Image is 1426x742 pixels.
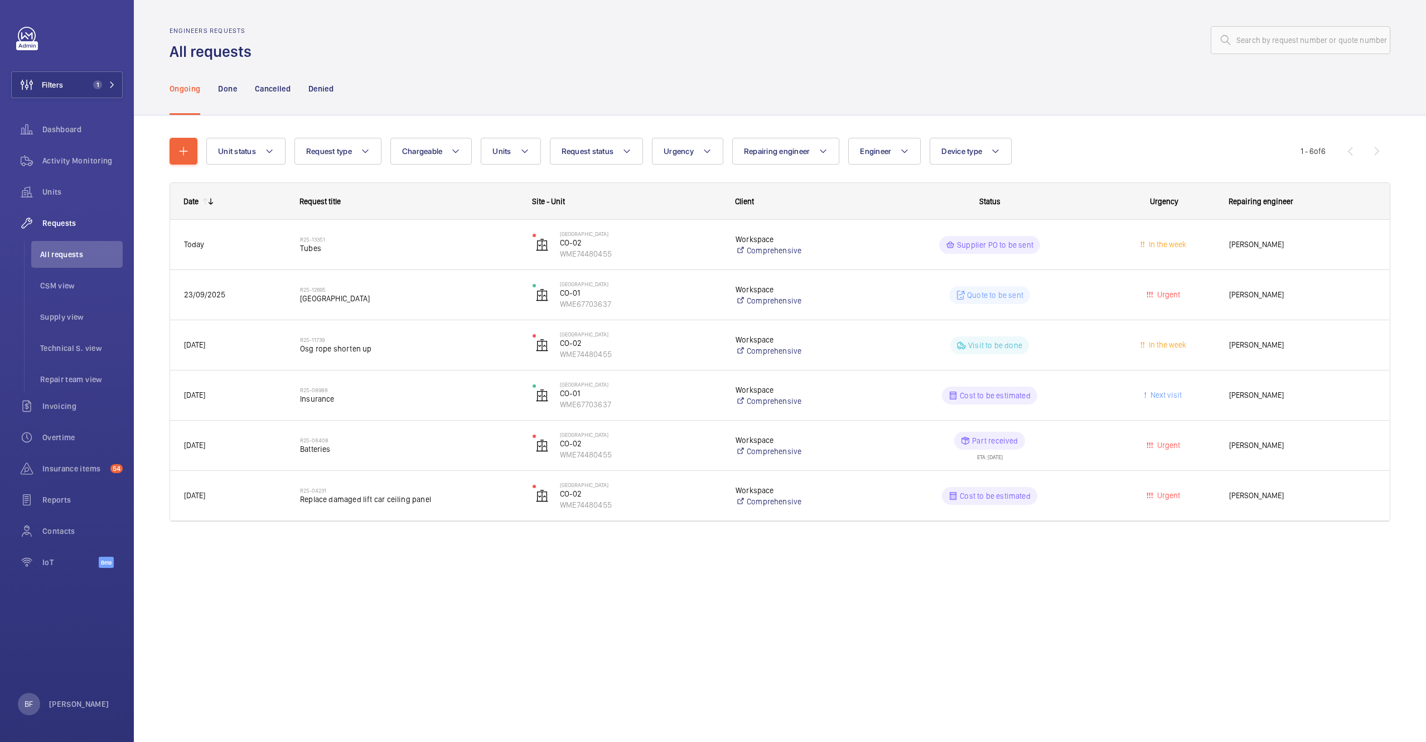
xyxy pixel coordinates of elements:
[42,494,123,505] span: Reports
[42,124,123,135] span: Dashboard
[99,557,114,568] span: Beta
[40,374,123,385] span: Repair team view
[1155,441,1180,450] span: Urgent
[170,27,258,35] h2: Engineers requests
[736,334,866,345] p: Workspace
[184,240,204,249] span: Today
[744,147,810,156] span: Repairing engineer
[300,336,518,343] h2: R25-11739
[736,485,866,496] p: Workspace
[535,489,549,503] img: elevator.svg
[560,399,721,410] p: WME67703637
[49,698,109,710] p: [PERSON_NAME]
[736,446,866,457] a: Comprehensive
[560,438,721,449] p: CO-02
[184,290,225,299] span: 23/09/2025
[1314,147,1321,156] span: of
[42,432,123,443] span: Overtime
[255,83,291,94] p: Cancelled
[560,237,721,248] p: CO-02
[390,138,472,165] button: Chargeable
[218,147,256,156] span: Unit status
[110,464,123,473] span: 54
[960,390,1031,401] p: Cost to be estimated
[560,381,721,388] p: [GEOGRAPHIC_DATA]
[492,147,511,156] span: Units
[42,557,99,568] span: IoT
[300,437,518,444] h2: R25-08408
[560,331,721,338] p: [GEOGRAPHIC_DATA]
[42,79,63,90] span: Filters
[736,245,866,256] a: Comprehensive
[1229,389,1375,402] span: [PERSON_NAME]
[560,449,721,460] p: WME74480455
[184,441,205,450] span: [DATE]
[300,444,518,455] span: Batteries
[1301,147,1326,155] span: 1 - 6 6
[535,238,549,252] img: elevator.svg
[977,450,1003,460] div: ETA: [DATE]
[1150,197,1178,206] span: Urgency
[957,239,1033,250] p: Supplier PO to be sent
[40,249,123,260] span: All requests
[306,147,352,156] span: Request type
[93,80,102,89] span: 1
[300,393,518,404] span: Insurance
[930,138,1012,165] button: Device type
[183,197,199,206] div: Date
[1229,288,1375,301] span: [PERSON_NAME]
[11,71,123,98] button: Filters1
[560,230,721,237] p: [GEOGRAPHIC_DATA]
[42,526,123,537] span: Contacts
[972,435,1018,446] p: Part received
[299,197,341,206] span: Request title
[532,197,565,206] span: Site - Unit
[560,338,721,349] p: CO-02
[960,490,1031,502] p: Cost to be estimated
[1229,339,1375,351] span: [PERSON_NAME]
[735,197,754,206] span: Client
[42,186,123,197] span: Units
[560,481,721,488] p: [GEOGRAPHIC_DATA]
[941,147,982,156] span: Device type
[1229,197,1293,206] span: Repairing engineer
[560,431,721,438] p: [GEOGRAPHIC_DATA]
[535,339,549,352] img: elevator.svg
[42,155,123,166] span: Activity Monitoring
[184,340,205,349] span: [DATE]
[736,234,866,245] p: Workspace
[481,138,540,165] button: Units
[1229,489,1375,502] span: [PERSON_NAME]
[732,138,840,165] button: Repairing engineer
[1229,238,1375,251] span: [PERSON_NAME]
[736,396,866,407] a: Comprehensive
[736,295,866,306] a: Comprehensive
[736,496,866,507] a: Comprehensive
[42,401,123,412] span: Invoicing
[550,138,644,165] button: Request status
[560,388,721,399] p: CO-01
[402,147,443,156] span: Chargeable
[664,147,694,156] span: Urgency
[1229,439,1375,452] span: [PERSON_NAME]
[535,288,549,302] img: elevator.svg
[535,439,549,452] img: elevator.svg
[40,311,123,322] span: Supply view
[300,494,518,505] span: Replace damaged lift car ceiling panel
[1147,240,1186,249] span: In the week
[860,147,891,156] span: Engineer
[560,488,721,499] p: CO-02
[560,298,721,310] p: WME67703637
[1148,391,1182,399] span: Next visit
[170,83,200,94] p: Ongoing
[560,499,721,510] p: WME74480455
[652,138,723,165] button: Urgency
[184,391,205,399] span: [DATE]
[848,138,921,165] button: Engineer
[979,197,1000,206] span: Status
[1155,491,1180,500] span: Urgent
[300,236,518,243] h2: R25-13351
[300,293,518,304] span: [GEOGRAPHIC_DATA]
[300,487,518,494] h2: R25-04231
[42,463,106,474] span: Insurance items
